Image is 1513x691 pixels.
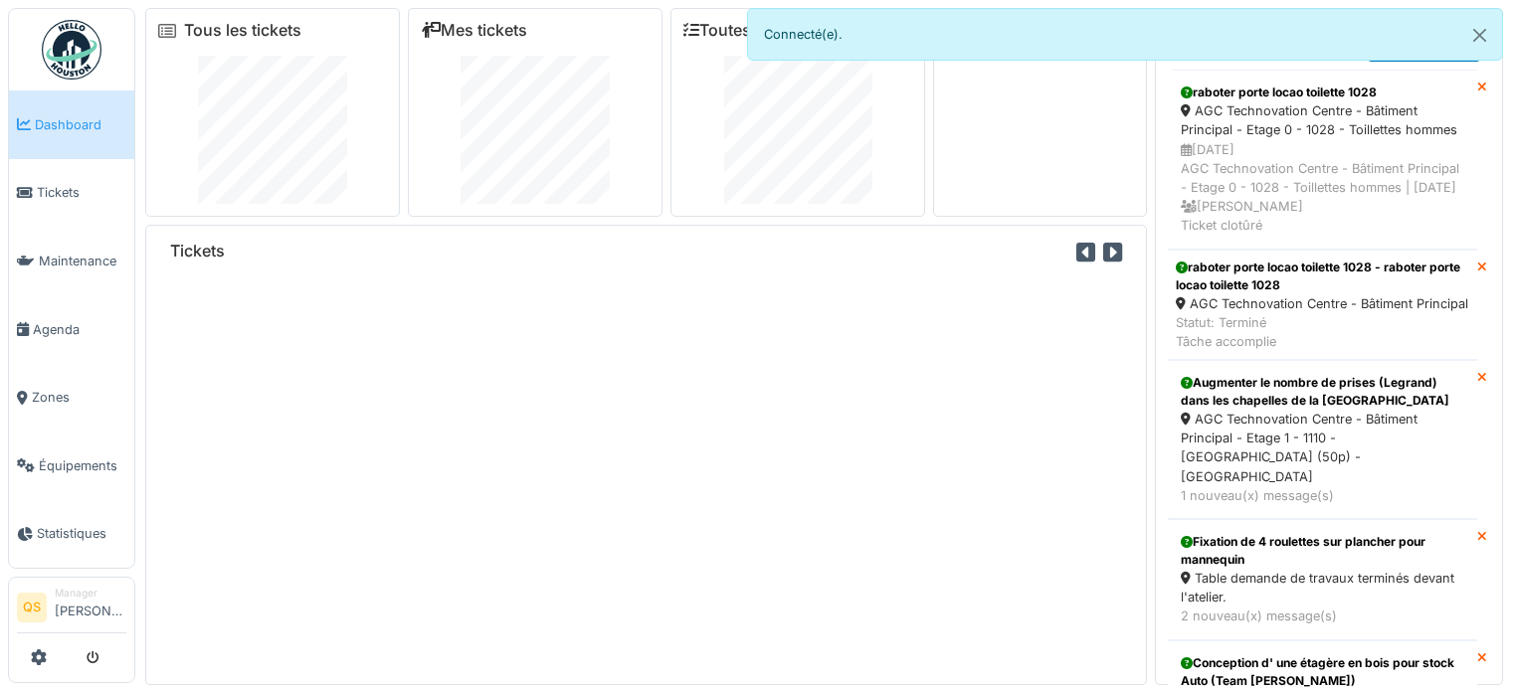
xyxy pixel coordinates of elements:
div: Statut: Terminé Tâche accomplie [1176,313,1469,351]
div: 2 nouveau(x) message(s) [1181,606,1464,625]
div: Connecté(e). [747,8,1504,61]
a: Fixation de 4 roulettes sur plancher pour mannequin Table demande de travaux terminés devant l'at... [1168,519,1477,640]
div: Fixation de 4 roulettes sur plancher pour mannequin [1181,533,1464,569]
div: AGC Technovation Centre - Bâtiment Principal - Etage 0 - 1028 - Toillettes hommes [1181,101,1464,139]
a: Tickets [9,159,134,228]
div: Manager [55,586,126,601]
span: Zones [32,388,126,407]
span: Agenda [33,320,126,339]
span: Statistiques [37,524,126,543]
div: [DATE] AGC Technovation Centre - Bâtiment Principal - Etage 0 - 1028 - Toillettes hommes | [DATE]... [1181,140,1464,236]
a: Équipements [9,432,134,500]
span: Équipements [39,456,126,475]
div: raboter porte locao toilette 1028 [1181,84,1464,101]
img: Badge_color-CXgf-gQk.svg [42,20,101,80]
a: Zones [9,363,134,432]
div: Augmenter le nombre de prises (Legrand) dans les chapelles de la [GEOGRAPHIC_DATA] [1181,374,1464,410]
div: raboter porte locao toilette 1028 - raboter porte locao toilette 1028 [1176,259,1469,294]
li: [PERSON_NAME] [55,586,126,628]
li: QS [17,593,47,622]
span: Tickets [37,183,126,202]
a: Toutes les tâches [683,21,832,40]
a: Tous les tickets [184,21,301,40]
a: Dashboard [9,90,134,159]
span: Maintenance [39,252,126,270]
span: Dashboard [35,115,126,134]
a: Statistiques [9,500,134,569]
div: AGC Technovation Centre - Bâtiment Principal - Etage 1 - 1110 - [GEOGRAPHIC_DATA] (50p) - [GEOGRA... [1181,410,1464,486]
div: Table demande de travaux terminés devant l'atelier. [1181,569,1464,606]
a: raboter porte locao toilette 1028 AGC Technovation Centre - Bâtiment Principal - Etage 0 - 1028 -... [1168,70,1477,249]
h6: Tickets [170,242,225,260]
a: Maintenance [9,227,134,295]
a: QS Manager[PERSON_NAME] [17,586,126,633]
button: Close [1457,9,1502,62]
a: Mes tickets [421,21,527,40]
div: Conception d' une étagère en bois pour stock Auto (Team [PERSON_NAME]) [1181,654,1464,690]
a: Augmenter le nombre de prises (Legrand) dans les chapelles de la [GEOGRAPHIC_DATA] AGC Technovati... [1168,360,1477,519]
div: AGC Technovation Centre - Bâtiment Principal [1176,294,1469,313]
div: 1 nouveau(x) message(s) [1181,486,1464,505]
a: raboter porte locao toilette 1028 - raboter porte locao toilette 1028 AGC Technovation Centre - B... [1168,250,1477,361]
a: Agenda [9,295,134,364]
